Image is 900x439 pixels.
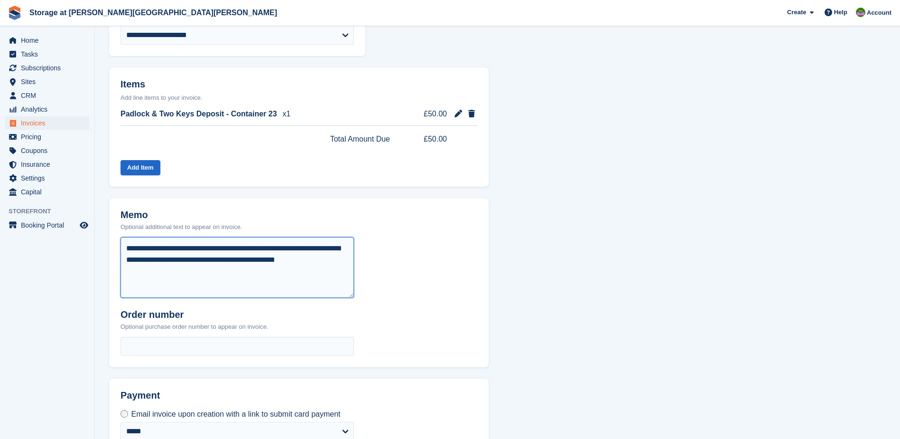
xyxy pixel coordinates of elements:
p: Optional purchase order number to appear on invoice. [121,322,268,332]
span: Padlock & Two Keys Deposit - Container 23 [121,108,277,120]
a: menu [5,219,90,232]
input: Email invoice upon creation with a link to submit card payment [121,410,128,418]
a: Preview store [78,219,90,231]
span: x1 [283,108,291,120]
span: Coupons [21,144,78,157]
span: Home [21,34,78,47]
span: Total Amount Due [330,134,390,145]
a: menu [5,75,90,88]
img: stora-icon-8386f47178a22dfd0bd8f6a31ec36ba5ce8667c1dd55bd0f319d3a0aa187defe.svg [8,6,22,20]
span: Analytics [21,103,78,116]
span: Capital [21,185,78,199]
a: menu [5,144,90,157]
h2: Memo [121,210,242,220]
p: Optional additional text to appear on invoice. [121,222,242,232]
span: Sites [21,75,78,88]
span: Subscriptions [21,61,78,75]
span: Insurance [21,158,78,171]
span: CRM [21,89,78,102]
h2: Items [121,79,477,92]
span: £50.00 [411,134,447,145]
span: £50.00 [411,108,447,120]
a: menu [5,116,90,130]
a: menu [5,103,90,116]
p: Add line items to your invoice. [121,93,477,103]
a: Storage at [PERSON_NAME][GEOGRAPHIC_DATA][PERSON_NAME] [26,5,281,20]
a: menu [5,185,90,199]
a: menu [5,130,90,143]
a: menu [5,158,90,171]
span: Tasks [21,48,78,61]
h2: Order number [121,309,268,320]
a: menu [5,61,90,75]
span: Pricing [21,130,78,143]
a: menu [5,34,90,47]
span: Settings [21,172,78,185]
span: Create [787,8,806,17]
span: Invoices [21,116,78,130]
h2: Payment [121,390,354,409]
span: Help [834,8,847,17]
span: Storefront [9,207,94,216]
a: menu [5,48,90,61]
span: Account [867,8,891,18]
img: Mark Spendlove [856,8,865,17]
span: Email invoice upon creation with a link to submit card payment [131,410,340,418]
span: Booking Portal [21,219,78,232]
a: menu [5,89,90,102]
button: Add Item [121,160,160,176]
a: menu [5,172,90,185]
